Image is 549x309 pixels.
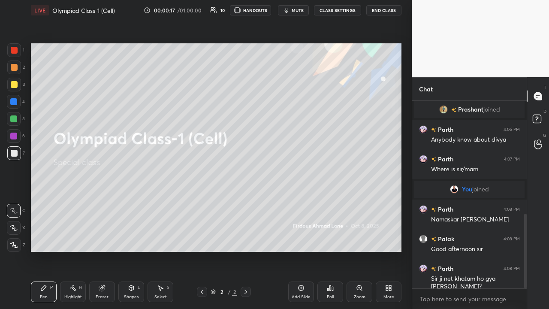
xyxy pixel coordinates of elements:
div: More [383,295,394,299]
div: 2 [7,61,25,74]
img: ca5b512e1a224e46a03034650dd36e55.jpg [439,105,448,114]
img: 34cbaa7bf543472fa2b5aca9685e4466.jpg [450,185,459,194]
img: default.png [419,235,428,243]
span: You [462,186,472,193]
div: 5 [7,112,25,126]
span: Prashant [458,106,483,113]
div: LIVE [31,5,49,15]
div: 6 [7,129,25,143]
div: Shapes [124,295,139,299]
span: joined [483,106,500,113]
div: 4:08 PM [504,207,520,212]
img: no-rating-badge.077c3623.svg [431,267,436,271]
button: mute [278,5,309,15]
div: S [167,285,169,290]
div: 2 [217,289,226,294]
div: / [228,289,230,294]
div: L [138,285,140,290]
div: H [79,285,82,290]
div: C [7,204,25,218]
h6: Palak [436,234,454,243]
div: 3 [7,78,25,91]
div: Pen [40,295,48,299]
img: 3 [419,264,428,273]
div: P [50,285,53,290]
div: 4:08 PM [504,266,520,271]
h6: Parth [436,205,453,214]
div: Sir ji net khatam ho gya [PERSON_NAME]? [431,275,520,291]
p: G [543,132,546,139]
div: Poll [327,295,334,299]
img: 3 [419,155,428,164]
div: 4:08 PM [504,236,520,242]
img: no-rating-badge.077c3623.svg [431,207,436,212]
button: CLASS SETTINGS [314,5,361,15]
p: T [544,84,546,91]
button: HANDOUTS [230,5,271,15]
div: Namaskar [PERSON_NAME] [431,215,520,224]
div: 1 [7,43,24,57]
h6: Parth [436,264,453,273]
span: mute [292,7,304,13]
img: 3 [419,125,428,134]
div: grid [412,101,527,288]
div: X [7,221,25,235]
div: Z [7,238,25,252]
h6: Parth [436,125,453,134]
div: Highlight [64,295,82,299]
img: no-rating-badge.077c3623.svg [451,108,456,112]
button: End Class [366,5,401,15]
h4: Olympiad Class-1 (Cell) [52,6,115,15]
p: D [543,108,546,115]
div: 10 [220,8,225,12]
img: no-rating-badge.077c3623.svg [431,237,436,242]
div: Anybody know about divya [431,136,520,144]
img: no-rating-badge.077c3623.svg [431,157,436,162]
span: joined [472,186,489,193]
div: 4 [7,95,25,109]
img: no-rating-badge.077c3623.svg [431,127,436,132]
p: Chat [412,78,440,100]
div: 7 [7,146,25,160]
div: 2 [232,288,237,296]
div: Where is sir/mam [431,165,520,174]
div: Select [154,295,167,299]
div: 4:07 PM [504,157,520,162]
h6: Parth [436,154,453,164]
div: Add Slide [292,295,311,299]
div: Good afternoon sir [431,245,520,254]
div: 4:06 PM [504,127,520,132]
div: Zoom [354,295,365,299]
div: Eraser [96,295,109,299]
img: 3 [419,205,428,214]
